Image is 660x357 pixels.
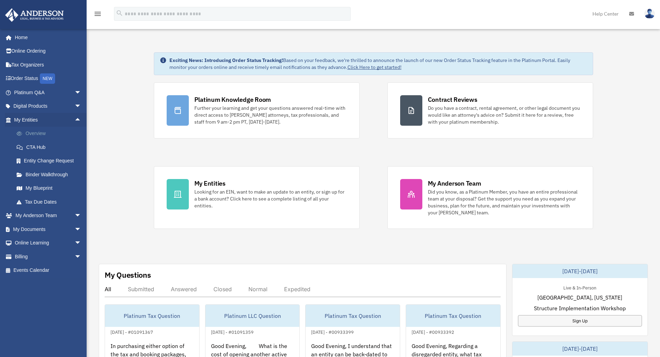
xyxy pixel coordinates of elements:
a: Events Calendar [5,264,92,277]
div: Normal [248,286,267,293]
a: Click Here to get started! [347,64,402,70]
a: Order StatusNEW [5,72,92,86]
div: Platinum Tax Question [306,305,400,327]
div: [DATE] - #01091367 [105,328,159,335]
div: Platinum Tax Question [105,305,199,327]
span: [GEOGRAPHIC_DATA], [US_STATE] [537,293,622,302]
div: Expedited [284,286,310,293]
a: menu [94,12,102,18]
div: Submitted [128,286,154,293]
div: Live & In-Person [558,284,602,291]
div: Platinum LLC Question [205,305,300,327]
span: arrow_drop_up [74,113,88,127]
div: My Anderson Team [428,179,481,188]
a: Home [5,30,88,44]
a: My Anderson Teamarrow_drop_down [5,209,92,223]
div: Do you have a contract, rental agreement, or other legal document you would like an attorney's ad... [428,105,580,125]
div: Closed [213,286,232,293]
span: arrow_drop_down [74,209,88,223]
strong: Exciting News: Introducing Order Status Tracking! [169,57,283,63]
i: search [116,9,123,17]
a: Sign Up [518,315,642,327]
div: [DATE] - #00933392 [406,328,460,335]
span: arrow_drop_down [74,222,88,236]
a: Platinum Q&Aarrow_drop_down [5,86,92,99]
a: My Documentsarrow_drop_down [5,222,92,236]
div: [DATE]-[DATE] [512,264,648,278]
div: [DATE] - #00933399 [306,328,359,335]
div: Contract Reviews [428,95,477,104]
a: Online Learningarrow_drop_down [5,236,92,250]
a: Contract Reviews Do you have a contract, rental agreement, or other legal document you would like... [387,82,593,139]
a: Tax Organizers [5,58,92,72]
a: My Entities Looking for an EIN, want to make an update to an entity, or sign up for a bank accoun... [154,166,360,229]
div: Platinum Tax Question [406,305,500,327]
a: Tax Due Dates [10,195,92,209]
div: [DATE] - #01091359 [205,328,259,335]
span: Structure Implementation Workshop [534,304,626,312]
a: CTA Hub [10,140,92,154]
a: My Anderson Team Did you know, as a Platinum Member, you have an entire professional team at your... [387,166,593,229]
div: My Questions [105,270,151,280]
div: Based on your feedback, we're thrilled to announce the launch of our new Order Status Tracking fe... [169,57,587,71]
a: My Blueprint [10,181,92,195]
span: arrow_drop_down [74,250,88,264]
span: arrow_drop_down [74,86,88,100]
div: [DATE]-[DATE] [512,342,648,356]
span: arrow_drop_down [74,236,88,250]
a: Platinum Knowledge Room Further your learning and get your questions answered real-time with dire... [154,82,360,139]
div: Answered [171,286,197,293]
a: Binder Walkthrough [10,168,92,181]
img: User Pic [644,9,655,19]
div: All [105,286,111,293]
div: NEW [40,73,55,84]
i: menu [94,10,102,18]
div: Looking for an EIN, want to make an update to an entity, or sign up for a bank account? Click her... [194,188,347,209]
div: My Entities [194,179,226,188]
div: Did you know, as a Platinum Member, you have an entire professional team at your disposal? Get th... [428,188,580,216]
a: Billingarrow_drop_down [5,250,92,264]
a: My Entitiesarrow_drop_up [5,113,92,127]
div: Further your learning and get your questions answered real-time with direct access to [PERSON_NAM... [194,105,347,125]
a: Entity Change Request [10,154,92,168]
div: Platinum Knowledge Room [194,95,271,104]
a: Online Ordering [5,44,92,58]
img: Anderson Advisors Platinum Portal [3,8,66,22]
span: arrow_drop_down [74,99,88,114]
a: Overview [10,127,92,141]
a: Digital Productsarrow_drop_down [5,99,92,113]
